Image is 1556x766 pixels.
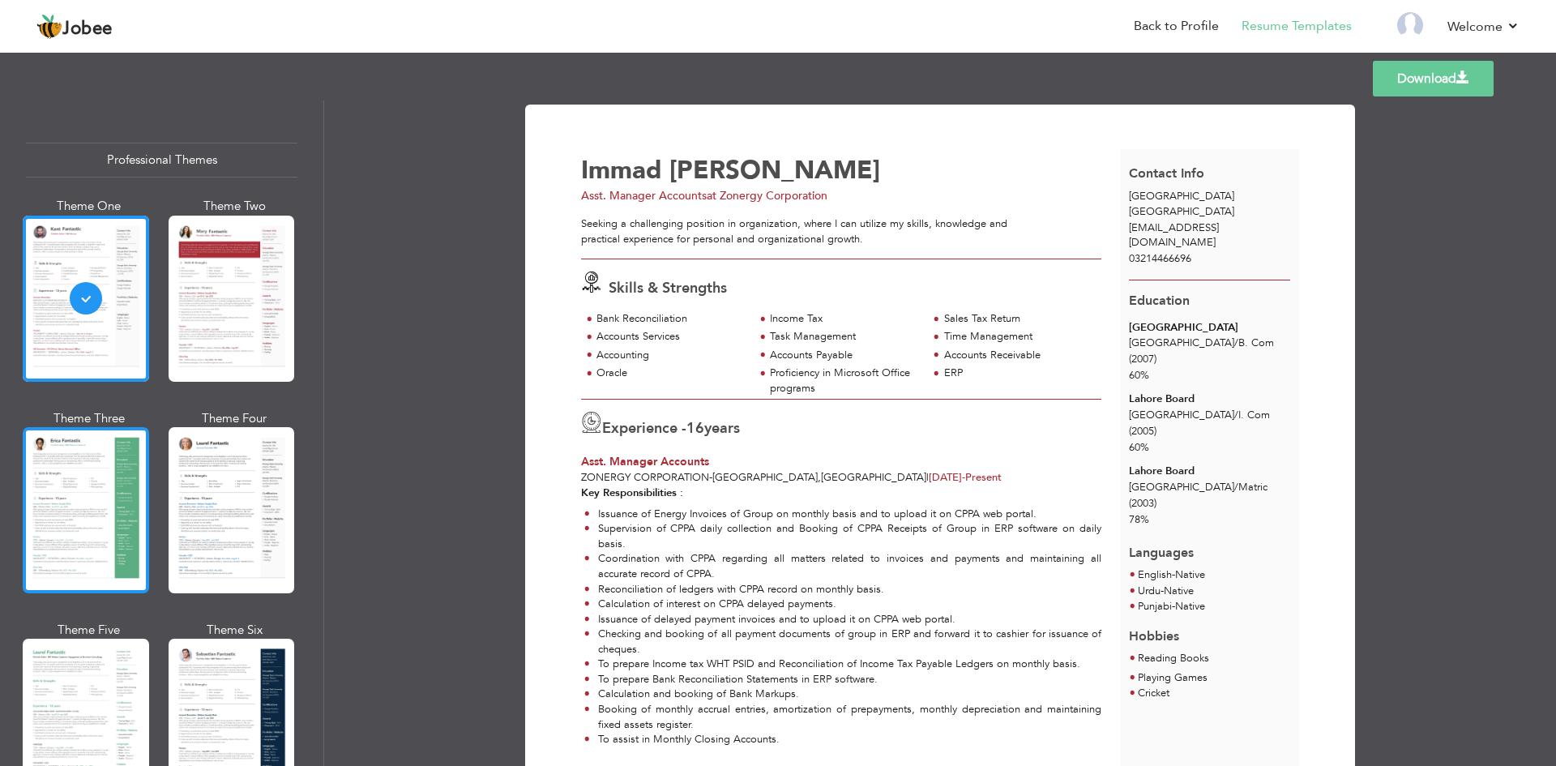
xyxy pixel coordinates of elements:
span: / [1234,480,1238,494]
div: Lahore Board [1129,392,1290,407]
li: Native [1138,567,1205,584]
div: Accounts Services [596,329,745,344]
span: - [709,470,712,485]
span: Punjabi [1138,599,1172,614]
span: Playing Games [1138,670,1208,685]
li: To prepare Income tax WHT PSID and Reconciliation of Income Tax Payable Ledgers on monthly basis. [584,657,1101,672]
a: Resume Templates [1242,17,1352,36]
li: Calculation and booking of Bank Markups. [584,687,1101,702]
div: Income Tax [770,311,918,327]
div: Theme Five [26,622,152,639]
span: Experience - [602,418,686,439]
span: English [1138,567,1172,582]
span: Reading Books [1138,651,1209,665]
span: - [1172,567,1175,582]
span: 16 [686,418,704,439]
span: | [926,470,929,485]
div: Theme Two [172,198,298,215]
li: Reconciliation of ledgers with CPPA record on monthly basis. [584,582,1101,597]
span: , [818,470,821,485]
span: Contact Info [1129,165,1204,182]
div: Theme Three [26,410,152,427]
div: Proficiency in Microsoft Office programs [770,366,918,396]
div: Lahore Board [1129,464,1290,479]
span: [GEOGRAPHIC_DATA] Matric [1129,480,1267,494]
span: (2003) [1129,496,1156,511]
span: Education [1129,292,1190,310]
span: [GEOGRAPHIC_DATA] [1129,204,1234,219]
li: Issuance of delayed payment invoices and to upload it on CPPA web portal. [584,612,1101,627]
span: Urdu [1138,584,1161,598]
span: Hobbies [1129,627,1179,645]
div: Bank Reconciliation [596,311,745,327]
span: Zonergy Corporation [581,470,709,485]
span: Asst. Manager Accounts [581,188,707,203]
div: ERP [944,366,1092,381]
span: Jobee [62,20,113,38]
li: Booking of monthly accrual entries, amortization of prepayments, monthly depreciation and maintai... [584,702,1101,732]
li: To assist in Monthly Closing Accounts. [584,732,1101,747]
strong: Key Responsibilities : [581,486,683,500]
li: Supervision of CPPA daily collection and Booking of CPPA Receipts of Group in ERP software on dai... [584,521,1101,551]
li: Native [1138,584,1205,600]
span: Skills & Strengths [609,278,727,298]
div: Accounts Receivable [944,348,1092,363]
span: [EMAIL_ADDRESS][DOMAIN_NAME] [1129,220,1219,250]
li: Coordination with CPPA regarding all matters related to invoices and payments and maintaining all... [584,551,1101,581]
span: / [1234,408,1238,422]
span: Languages [1129,532,1194,563]
span: - [962,470,965,485]
span: at Zonergy Corporation [707,188,827,203]
span: [DATE] [929,470,965,485]
div: Theme One [26,198,152,215]
div: Accounts Payable [770,348,918,363]
span: - [1172,599,1175,614]
li: Checking and booking of all payment documents of group in ERP and forward it to cashier for issua... [584,627,1101,657]
div: [GEOGRAPHIC_DATA] [1129,320,1290,336]
span: [GEOGRAPHIC_DATA] I. Com [1129,408,1270,422]
div: Accounting [596,348,745,363]
div: Task Management [770,329,918,344]
div: Theme Six [172,622,298,639]
img: Profile Img [1397,12,1423,38]
li: Calculation of interest on CPPA delayed payments. [584,597,1101,612]
span: 60% [1129,440,1149,455]
div: Professional Themes [26,143,297,178]
span: 60% [1129,368,1149,383]
div: Theme Four [172,410,298,427]
img: jobee.io [36,14,62,40]
a: Back to Profile [1134,17,1219,36]
div: Sales Tax Return [944,311,1092,327]
span: [GEOGRAPHIC_DATA] B. Com [1129,336,1274,350]
span: Immad [581,153,662,187]
li: To prepare Bank Reconciliation Statements in ERP software. [584,672,1101,687]
span: [GEOGRAPHIC_DATA] [821,470,926,485]
div: Seeking a challenging position in organization, where I can utilize my skills, knowledge and prac... [581,216,1101,246]
div: Oracle [596,366,745,381]
span: 78% [1129,512,1149,527]
a: Welcome [1447,17,1520,36]
span: Asst. Manager Accounts [581,454,709,469]
span: [GEOGRAPHIC_DATA] [1129,189,1234,203]
span: [PERSON_NAME] [669,153,880,187]
a: Jobee [36,14,113,40]
span: Present [929,470,1002,485]
span: (2007) [1129,352,1156,366]
li: Issuance of Energy Invoices of Group on monthly basis and to upload it on CPPA web portal. [584,507,1101,522]
label: years [686,418,740,439]
a: Download [1373,61,1494,96]
span: - [1161,584,1164,598]
li: Native [1138,599,1205,615]
span: Cricket [1138,686,1169,700]
span: [GEOGRAPHIC_DATA] [712,470,818,485]
span: 03214466696 [1129,251,1191,266]
span: (2005) [1129,424,1156,439]
span: / [1234,336,1238,350]
div: Time Management [944,329,1092,344]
